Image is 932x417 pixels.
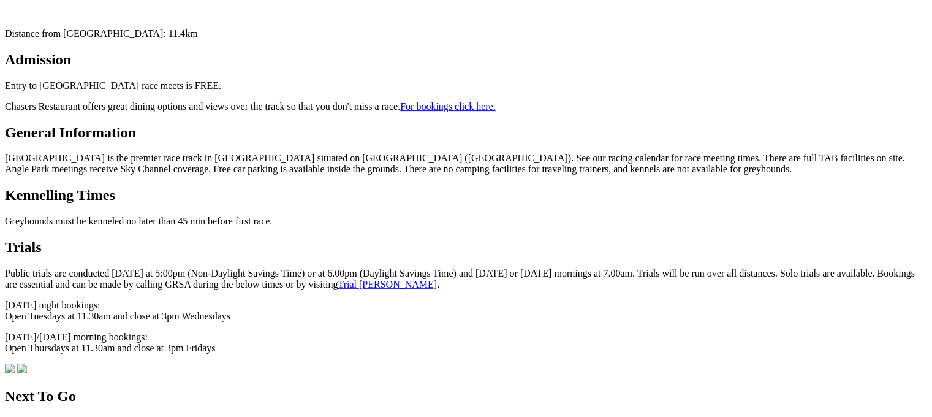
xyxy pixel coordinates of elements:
h2: Admission [5,52,927,68]
p: Greyhounds must be kenneled no later than 45 min before first race. [5,216,927,227]
h2: Next To Go [5,388,927,405]
p: Public trials are conducted [DATE] at 5:00pm (Non-Daylight Savings Time) or at 6.00pm (Daylight S... [5,268,927,290]
a: For bookings click here. [400,101,496,112]
p: Chasers Restaurant offers great dining options and views over the track so that you don't miss a ... [5,101,927,112]
p: Distance from [GEOGRAPHIC_DATA]: 11.4km [5,28,927,39]
img: d803d3e8-2b02-4294-9d07-49a3b8c8602a.png [17,364,27,373]
a: Trial [PERSON_NAME] [338,279,437,289]
h2: Trials [5,239,927,256]
p: [DATE]/[DATE] morning bookings: Open Thursdays at 11.30am and close at 3pm Fridays [5,332,927,354]
p: [GEOGRAPHIC_DATA] is the premier race track in [GEOGRAPHIC_DATA] situated on [GEOGRAPHIC_DATA] ([... [5,153,927,175]
p: [DATE] night bookings: Open Tuesdays at 11.30am and close at 3pm Wednesdays [5,300,927,322]
p: Entry to [GEOGRAPHIC_DATA] race meets is FREE. [5,80,927,91]
h2: General Information [5,124,927,141]
h2: Kennelling Times [5,187,927,204]
img: 9077a147-1ae2-4fea-a42f-6015d0e44db1.jpg [5,364,15,373]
